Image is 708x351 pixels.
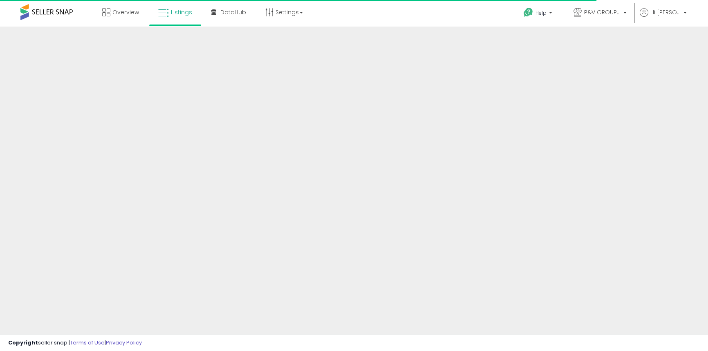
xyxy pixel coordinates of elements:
[106,339,142,347] a: Privacy Policy
[650,8,681,16] span: Hi [PERSON_NAME]
[8,339,142,347] div: seller snap | |
[517,1,560,27] a: Help
[171,8,192,16] span: Listings
[523,7,533,18] i: Get Help
[70,339,105,347] a: Terms of Use
[535,9,547,16] span: Help
[220,8,246,16] span: DataHub
[640,8,687,27] a: Hi [PERSON_NAME]
[8,339,38,347] strong: Copyright
[112,8,139,16] span: Overview
[584,8,621,16] span: P&V GROUP USA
